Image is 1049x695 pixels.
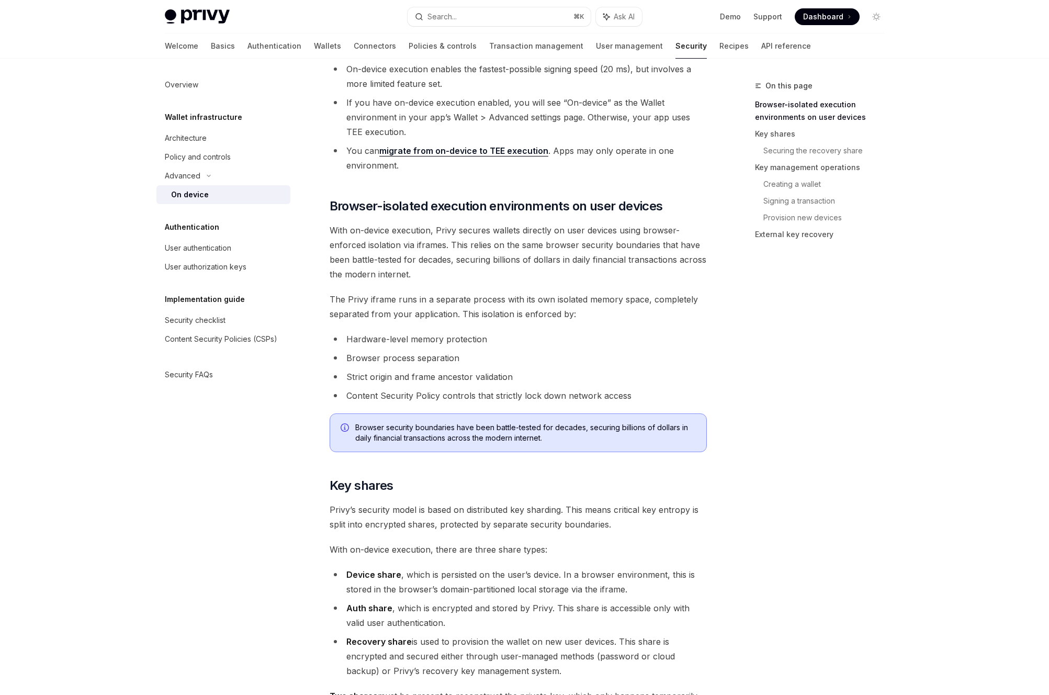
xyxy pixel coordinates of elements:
li: Content Security Policy controls that strictly lock down network access [330,388,707,403]
li: is used to provision the wallet on new user devices. This share is encrypted and secured either t... [330,634,707,678]
a: Content Security Policies (CSPs) [156,330,290,349]
a: User authorization keys [156,257,290,276]
a: Security FAQs [156,365,290,384]
button: Ask AI [596,7,642,26]
a: User management [596,33,663,59]
button: Search...⌘K [408,7,591,26]
span: Dashboard [803,12,843,22]
a: API reference [761,33,811,59]
div: Security FAQs [165,368,213,381]
a: User authentication [156,239,290,257]
div: Security checklist [165,314,225,327]
a: Support [753,12,782,22]
svg: Info [341,423,351,434]
li: Browser process separation [330,351,707,365]
a: On device [156,185,290,204]
a: Security [675,33,707,59]
a: Transaction management [489,33,583,59]
a: Signing a transaction [763,193,893,209]
a: Overview [156,75,290,94]
li: You can . Apps may only operate in one environment. [330,143,707,173]
a: Provision new devices [763,209,893,226]
a: Basics [211,33,235,59]
div: Policy and controls [165,151,231,163]
strong: Recovery share [346,636,412,647]
a: Key management operations [755,159,893,176]
li: Strict origin and frame ancestor validation [330,369,707,384]
div: On device [171,188,209,201]
h5: Wallet infrastructure [165,111,242,124]
div: Advanced [165,170,200,182]
div: Architecture [165,132,207,144]
a: Security checklist [156,311,290,330]
a: Dashboard [795,8,860,25]
li: , which is encrypted and stored by Privy. This share is accessible only with valid user authentic... [330,601,707,630]
h5: Implementation guide [165,293,245,306]
a: Key shares [755,126,893,142]
li: On-device execution enables the fastest-possible signing speed (20 ms), but involves a more limit... [330,62,707,91]
span: The Privy iframe runs in a separate process with its own isolated memory space, completely separa... [330,292,707,321]
span: With on-device execution, there are three share types: [330,542,707,557]
span: ⌘ K [573,13,584,21]
strong: Device share [346,569,401,580]
a: Authentication [247,33,301,59]
a: Recipes [719,33,749,59]
li: If you have on-device execution enabled, you will see “On-device” as the Wallet environment in yo... [330,95,707,139]
div: Overview [165,79,198,91]
div: User authorization keys [165,261,246,273]
div: Search... [427,10,457,23]
span: Ask AI [614,12,635,22]
a: Policy and controls [156,148,290,166]
h5: Authentication [165,221,219,233]
span: With on-device execution, Privy secures wallets directly on user devices using browser-enforced i... [330,223,707,282]
a: Wallets [314,33,341,59]
span: Privy’s security model is based on distributed key sharding. This means critical key entropy is s... [330,502,707,532]
li: , which is persisted on the user’s device. In a browser environment, this is stored in the browse... [330,567,707,597]
a: External key recovery [755,226,893,243]
a: Demo [720,12,741,22]
span: Browser security boundaries have been battle-tested for decades, securing billions of dollars in ... [355,422,696,443]
a: Browser-isolated execution environments on user devices [755,96,893,126]
li: Hardware-level memory protection [330,332,707,346]
div: User authentication [165,242,231,254]
span: Key shares [330,477,393,494]
div: Content Security Policies (CSPs) [165,333,277,345]
img: light logo [165,9,230,24]
span: On this page [765,80,813,92]
a: Policies & controls [409,33,477,59]
a: Creating a wallet [763,176,893,193]
span: Browser-isolated execution environments on user devices [330,198,663,215]
a: Welcome [165,33,198,59]
a: migrate from on-device to TEE execution [379,145,548,156]
a: Architecture [156,129,290,148]
button: Toggle dark mode [868,8,885,25]
strong: Auth share [346,603,392,613]
a: Connectors [354,33,396,59]
a: Securing the recovery share [763,142,893,159]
